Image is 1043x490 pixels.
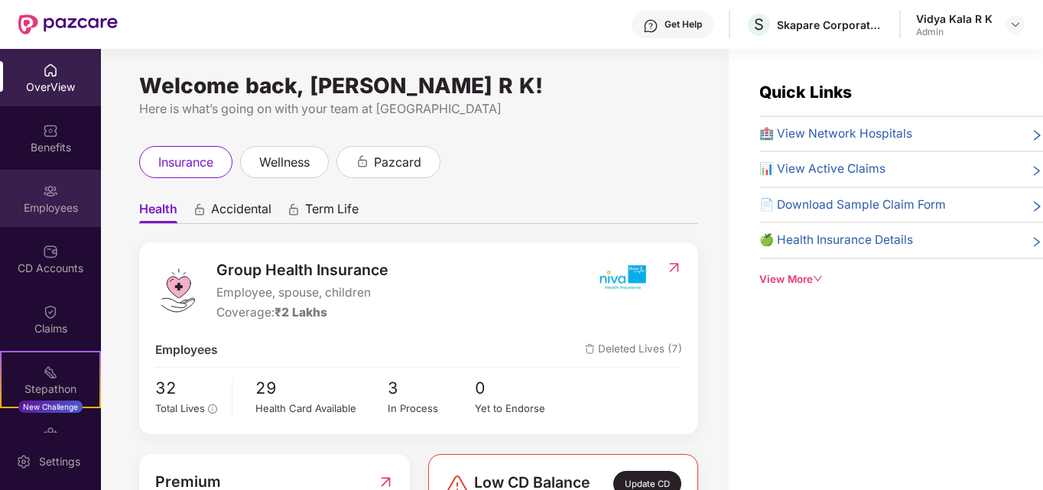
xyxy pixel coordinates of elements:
[1031,128,1043,143] span: right
[18,15,118,34] img: New Pazcare Logo
[916,11,993,26] div: Vidya Kala R K
[208,404,217,414] span: info-circle
[356,154,369,168] div: animation
[155,341,218,359] span: Employees
[155,402,205,414] span: Total Lives
[916,26,993,38] div: Admin
[16,454,31,469] img: svg+xml;base64,PHN2ZyBpZD0iU2V0dGluZy0yMHgyMCIgeG1sbnM9Imh0dHA6Ly93d3cudzMub3JnLzIwMDAvc3ZnIiB3aW...
[2,381,99,397] div: Stepathon
[43,304,58,320] img: svg+xml;base64,PHN2ZyBpZD0iQ2xhaW0iIHhtbG5zPSJodHRwOi8vd3d3LnczLm9yZy8yMDAwL3N2ZyIgd2lkdGg9IjIwIi...
[43,183,58,199] img: svg+xml;base64,PHN2ZyBpZD0iRW1wbG95ZWVzIiB4bWxucz0iaHR0cDovL3d3dy53My5vcmcvMjAwMC9zdmciIHdpZHRoPS...
[43,425,58,440] img: svg+xml;base64,PHN2ZyBpZD0iRW5kb3JzZW1lbnRzIiB4bWxucz0iaHR0cDovL3d3dy53My5vcmcvMjAwMC9zdmciIHdpZH...
[216,303,388,322] div: Coverage:
[139,99,698,118] div: Here is what’s going on with your team at [GEOGRAPHIC_DATA]
[813,274,824,284] span: down
[275,305,327,320] span: ₹2 Lakhs
[759,231,913,249] span: 🍏 Health Insurance Details
[759,196,946,214] span: 📄 Download Sample Claim Form
[388,401,476,417] div: In Process
[43,365,58,380] img: svg+xml;base64,PHN2ZyB4bWxucz0iaHR0cDovL3d3dy53My5vcmcvMjAwMC9zdmciIHdpZHRoPSIyMSIgaGVpZ2h0PSIyMC...
[155,375,221,401] span: 32
[155,268,201,313] img: logo
[1009,18,1022,31] img: svg+xml;base64,PHN2ZyBpZD0iRHJvcGRvd24tMzJ4MzIiIHhtbG5zPSJodHRwOi8vd3d3LnczLm9yZy8yMDAwL3N2ZyIgd2...
[43,63,58,78] img: svg+xml;base64,PHN2ZyBpZD0iSG9tZSIgeG1sbnM9Imh0dHA6Ly93d3cudzMub3JnLzIwMDAvc3ZnIiB3aWR0aD0iMjAiIG...
[585,344,595,354] img: deleteIcon
[666,260,682,275] img: RedirectIcon
[193,203,206,216] div: animation
[139,80,698,92] div: Welcome back, [PERSON_NAME] R K!
[475,375,563,401] span: 0
[759,271,1043,287] div: View More
[759,125,912,143] span: 🏥 View Network Hospitals
[754,15,764,34] span: S
[158,153,213,172] span: insurance
[216,258,388,282] span: Group Health Insurance
[1031,199,1043,214] span: right
[585,341,682,359] span: Deleted Lives (7)
[305,201,359,223] span: Term Life
[216,284,388,302] span: Employee, spouse, children
[759,160,885,178] span: 📊 View Active Claims
[374,153,421,172] span: pazcard
[759,83,852,102] span: Quick Links
[211,201,271,223] span: Accidental
[43,244,58,259] img: svg+xml;base64,PHN2ZyBpZD0iQ0RfQWNjb3VudHMiIGRhdGEtbmFtZT0iQ0QgQWNjb3VudHMiIHhtbG5zPSJodHRwOi8vd3...
[1031,163,1043,178] span: right
[593,258,651,297] img: insurerIcon
[259,153,310,172] span: wellness
[255,401,387,417] div: Health Card Available
[777,18,884,32] div: Skapare Corporate Solutions Private Limited
[43,123,58,138] img: svg+xml;base64,PHN2ZyBpZD0iQmVuZWZpdHMiIHhtbG5zPSJodHRwOi8vd3d3LnczLm9yZy8yMDAwL3N2ZyIgd2lkdGg9Ij...
[475,401,563,417] div: Yet to Endorse
[287,203,301,216] div: animation
[255,375,387,401] span: 29
[664,18,702,31] div: Get Help
[139,201,177,223] span: Health
[18,401,83,413] div: New Challenge
[643,18,658,34] img: svg+xml;base64,PHN2ZyBpZD0iSGVscC0zMngzMiIgeG1sbnM9Imh0dHA6Ly93d3cudzMub3JnLzIwMDAvc3ZnIiB3aWR0aD...
[34,454,85,469] div: Settings
[388,375,476,401] span: 3
[1031,234,1043,249] span: right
